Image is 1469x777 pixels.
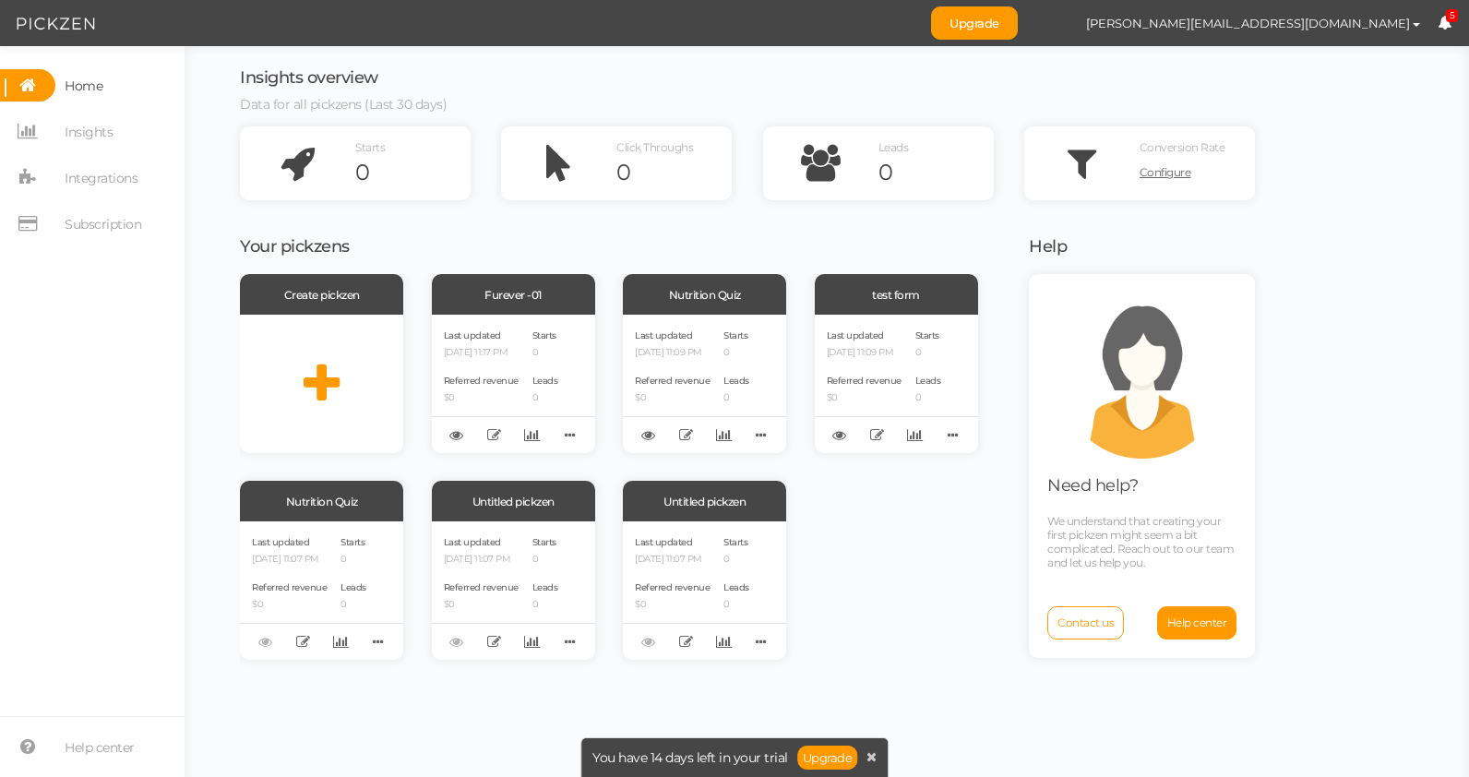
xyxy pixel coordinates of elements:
div: Last updated [DATE] 11:07 PM Referred revenue $0 Starts 0 Leads 0 [240,521,403,660]
div: Untitled pickzen [623,481,786,521]
span: Referred revenue [444,581,519,593]
span: Referred revenue [444,375,519,387]
span: Data for all pickzens (Last 30 days) [240,96,447,113]
span: Starts [532,536,556,548]
span: Leads [532,375,558,387]
span: Starts [355,140,385,154]
div: Untitled pickzen [432,481,595,521]
span: Last updated [827,329,884,341]
p: 0 [532,554,558,566]
button: [PERSON_NAME][EMAIL_ADDRESS][DOMAIN_NAME] [1069,7,1438,39]
p: [DATE] 11:07 PM [635,554,710,566]
a: Configure [1140,159,1255,186]
p: $0 [444,392,519,404]
span: Your pickzens [240,236,350,257]
p: 0 [340,554,366,566]
span: Referred revenue [635,581,710,593]
div: 0 [616,159,732,186]
p: 0 [723,392,749,404]
span: [PERSON_NAME][EMAIL_ADDRESS][DOMAIN_NAME] [1086,16,1410,30]
span: Leads [532,581,558,593]
span: Referred revenue [827,375,902,387]
span: Starts [723,536,747,548]
span: Help [1029,236,1067,257]
div: Last updated [DATE] 11:07 PM Referred revenue $0 Starts 0 Leads 0 [432,521,595,660]
p: 0 [532,392,558,404]
span: Last updated [444,536,501,548]
span: Leads [878,140,909,154]
span: Starts [532,329,556,341]
div: Last updated [DATE] 11:09 PM Referred revenue $0 Starts 0 Leads 0 [815,315,978,453]
span: Starts [915,329,939,341]
p: 0 [723,554,749,566]
span: Help center [1167,616,1227,629]
p: 0 [915,392,941,404]
div: Furever -01 [432,274,595,315]
p: [DATE] 11:09 PM [635,347,710,359]
p: [DATE] 11:17 PM [444,347,519,359]
img: support.png [1059,293,1225,459]
p: 0 [723,599,749,611]
p: $0 [444,599,519,611]
span: Contact us [1057,616,1114,629]
div: 0 [878,159,994,186]
span: 5 [1446,9,1459,23]
span: Insights [65,117,113,147]
span: Subscription [65,209,141,239]
div: Last updated [DATE] 11:17 PM Referred revenue $0 Starts 0 Leads 0 [432,315,595,453]
span: Starts [723,329,747,341]
span: Starts [340,536,364,548]
p: [DATE] 11:09 PM [827,347,902,359]
span: Leads [340,581,366,593]
div: Nutrition Quiz [623,274,786,315]
span: Last updated [252,536,309,548]
span: Create pickzen [284,288,360,302]
span: Help center [65,733,135,762]
div: test form [815,274,978,315]
span: Insights overview [240,67,378,88]
span: You have 14 days left in your trial [592,751,788,764]
span: Referred revenue [252,581,327,593]
span: Last updated [635,536,692,548]
span: Referred revenue [635,375,710,387]
span: Leads [723,375,749,387]
p: $0 [635,392,710,404]
a: Upgrade [797,746,858,770]
span: Home [65,71,102,101]
span: Conversion Rate [1140,140,1225,154]
div: 0 [355,159,471,186]
span: Configure [1140,165,1191,179]
div: Nutrition Quiz [240,481,403,521]
p: 0 [723,347,749,359]
p: 0 [532,599,558,611]
p: 0 [532,347,558,359]
p: [DATE] 11:07 PM [252,554,327,566]
p: $0 [827,392,902,404]
a: Help center [1157,606,1237,640]
a: Upgrade [931,6,1018,40]
img: Pickzen logo [17,13,95,35]
span: Leads [915,375,941,387]
span: Leads [723,581,749,593]
span: Need help? [1047,475,1138,496]
span: Click Throughs [616,140,693,154]
span: We understand that creating your first pickzen might seem a bit complicated. Reach out to our tea... [1047,514,1234,569]
p: [DATE] 11:07 PM [444,554,519,566]
span: Last updated [635,329,692,341]
span: Last updated [444,329,501,341]
p: $0 [252,599,327,611]
img: 0f89b77e1f8de0a8c70df4683e3cf21a [1036,7,1069,40]
span: Integrations [65,163,137,193]
div: Last updated [DATE] 11:07 PM Referred revenue $0 Starts 0 Leads 0 [623,521,786,660]
div: Last updated [DATE] 11:09 PM Referred revenue $0 Starts 0 Leads 0 [623,315,786,453]
p: 0 [340,599,366,611]
p: 0 [915,347,941,359]
p: $0 [635,599,710,611]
